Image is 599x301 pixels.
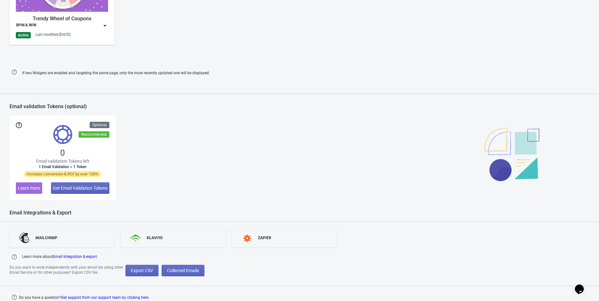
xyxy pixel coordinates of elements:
div: Optional [90,122,109,128]
img: help.png [10,67,19,77]
a: Email Integration & export [53,254,97,259]
span: Get Email Validation Tokens [53,186,107,191]
div: Recommended [79,131,109,138]
span: If two Widgets are enabled and targeting the same page, only the most recently updated one will b... [22,68,210,78]
span: 0 [60,148,65,158]
span: Export CSV [131,268,153,273]
div: ZAPIER [258,235,271,240]
a: Get support from our support team by clicking here. [61,295,149,300]
div: Last modified: [DATE] [35,32,70,37]
span: 1 Email Validation = 1 Token [39,164,87,169]
button: Learn more [16,182,42,194]
span: Learn more about . [22,254,98,262]
img: klaviyo.png [130,234,142,242]
iframe: chat widget [572,276,593,295]
div: Trendy Wheel of Coupons [16,15,108,23]
button: Export CSV [126,265,158,276]
span: Collected Emails [167,268,199,273]
img: help.png [10,252,19,262]
img: mailchimp.png [19,232,30,243]
span: Learn more [18,186,40,191]
div: Active [16,32,31,38]
img: tokens.svg [53,125,72,144]
button: Collected Emails [162,265,204,276]
button: Get Email Validation Tokens [51,182,109,194]
span: Email validation Tokens left [36,158,89,164]
div: KLAVIYO [147,235,163,240]
div: Do you want to work independently with your email list using other Email Service or for other pur... [10,265,126,276]
img: zapier.svg [242,235,253,242]
span: Increase conversion & ROI by over 100% [24,171,101,177]
img: dropdown.png [102,23,108,29]
div: MAILCHIMP [35,235,57,240]
img: illustration.svg [485,128,539,181]
div: SPIN & WIN [16,23,36,29]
